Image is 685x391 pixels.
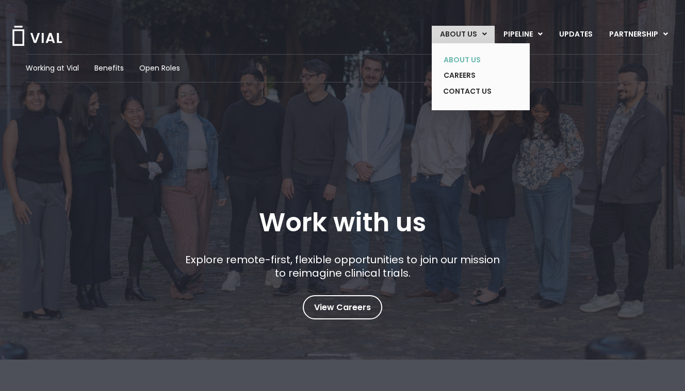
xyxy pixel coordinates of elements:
p: Explore remote-first, flexible opportunities to join our mission to reimagine clinical trials. [182,253,504,280]
a: Working at Vial [26,63,79,74]
a: Open Roles [139,63,180,74]
a: PIPELINEMenu Toggle [495,26,550,43]
span: View Careers [314,301,371,314]
a: CONTACT US [435,83,511,100]
a: UPDATES [551,26,600,43]
a: View Careers [303,295,382,319]
a: CAREERS [435,67,511,83]
a: ABOUT US [435,52,511,68]
h1: Work with us [259,208,426,237]
a: Benefits [94,63,124,74]
a: PARTNERSHIPMenu Toggle [601,26,676,43]
img: Vial Logo [11,26,63,46]
a: ABOUT USMenu Toggle [432,26,495,43]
